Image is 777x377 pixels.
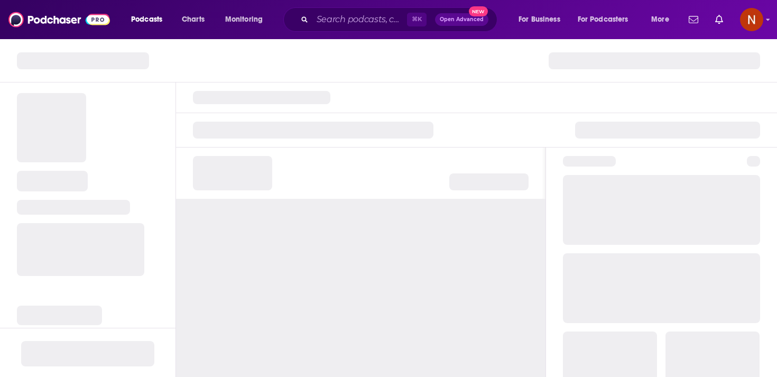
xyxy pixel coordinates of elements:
span: For Business [519,12,560,27]
button: open menu [644,11,682,28]
button: open menu [124,11,176,28]
span: For Podcasters [578,12,628,27]
a: Show notifications dropdown [711,11,727,29]
span: Logged in as AdelNBM [740,8,763,31]
div: Search podcasts, credits, & more... [293,7,507,32]
button: open menu [571,11,644,28]
span: Monitoring [225,12,263,27]
span: Podcasts [131,12,162,27]
span: New [469,6,488,16]
a: Show notifications dropdown [684,11,702,29]
button: open menu [218,11,276,28]
button: Open AdvancedNew [435,13,488,26]
span: Charts [182,12,205,27]
button: open menu [511,11,573,28]
span: ⌘ K [407,13,427,26]
button: Show profile menu [740,8,763,31]
span: Open Advanced [440,17,484,22]
a: Charts [175,11,211,28]
img: User Profile [740,8,763,31]
input: Search podcasts, credits, & more... [312,11,407,28]
img: Podchaser - Follow, Share and Rate Podcasts [8,10,110,30]
span: More [651,12,669,27]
